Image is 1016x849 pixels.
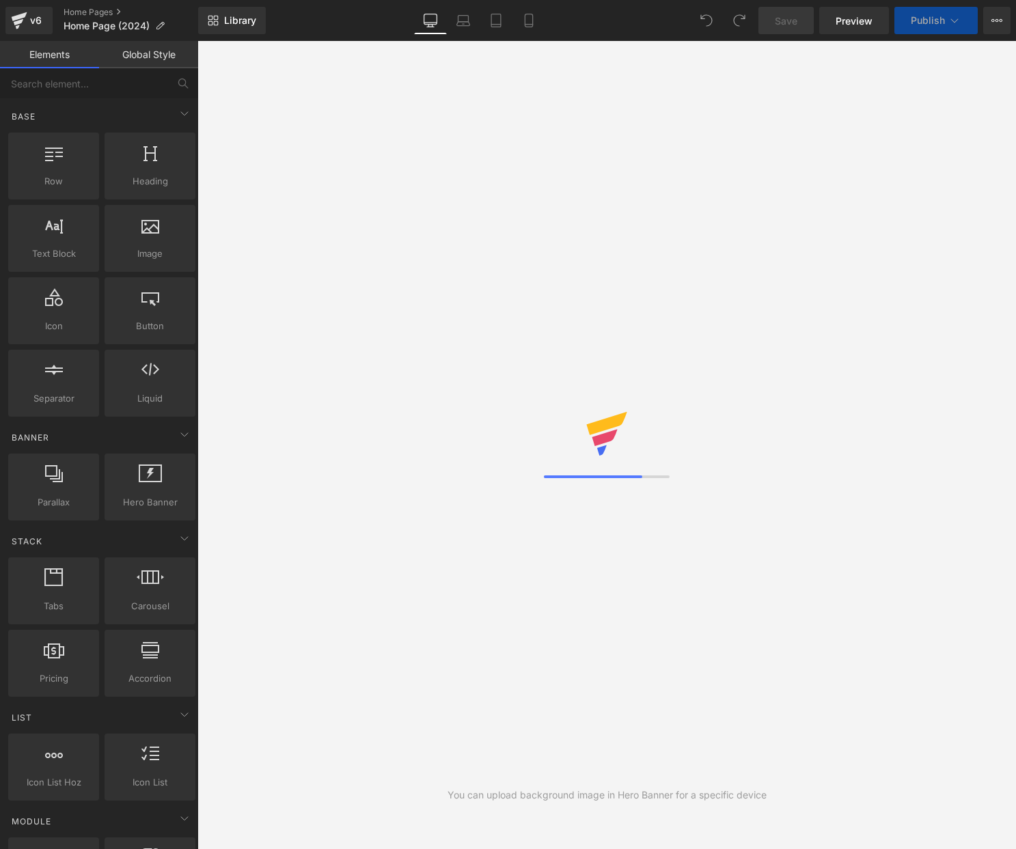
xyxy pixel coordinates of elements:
span: Save [775,14,797,28]
span: Button [109,319,191,333]
span: Hero Banner [109,495,191,510]
a: v6 [5,7,53,34]
span: Parallax [12,495,95,510]
span: Tabs [12,599,95,613]
span: Liquid [109,391,191,406]
span: Icon [12,319,95,333]
span: Base [10,110,37,123]
a: Tablet [480,7,512,34]
button: More [983,7,1011,34]
button: Undo [693,7,720,34]
div: v6 [27,12,44,29]
a: Preview [819,7,889,34]
span: Module [10,815,53,828]
a: Home Pages [64,7,198,18]
span: Heading [109,174,191,189]
a: Mobile [512,7,545,34]
a: Desktop [414,7,447,34]
span: Library [224,14,256,27]
span: Carousel [109,599,191,613]
span: Pricing [12,671,95,686]
a: Global Style [99,41,198,68]
span: Banner [10,431,51,444]
span: Separator [12,391,95,406]
span: Icon List [109,775,191,790]
span: Publish [911,15,945,26]
button: Redo [726,7,753,34]
span: Stack [10,535,44,548]
span: Row [12,174,95,189]
span: List [10,711,33,724]
span: Icon List Hoz [12,775,95,790]
span: Image [109,247,191,261]
a: New Library [198,7,266,34]
span: Home Page (2024) [64,20,150,31]
div: You can upload background image in Hero Banner for a specific device [448,788,767,803]
span: Text Block [12,247,95,261]
span: Preview [836,14,873,28]
button: Publish [894,7,978,34]
span: Accordion [109,671,191,686]
a: Laptop [447,7,480,34]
